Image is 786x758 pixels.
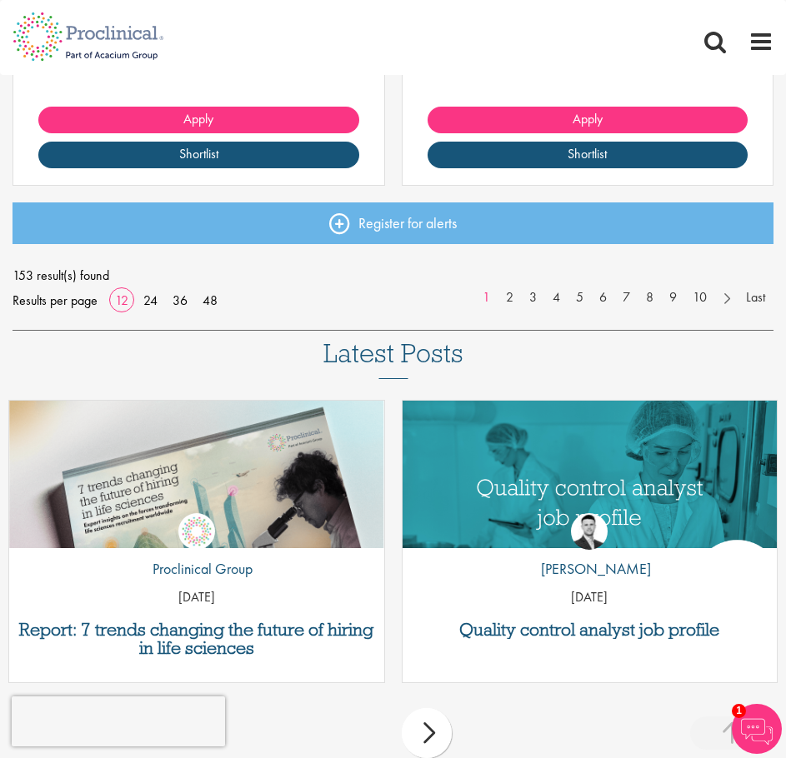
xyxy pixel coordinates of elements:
[403,401,778,548] a: Link to a post
[323,339,463,379] h3: Latest Posts
[403,401,778,596] img: quality control analyst job profile
[732,704,746,718] span: 1
[38,142,359,168] a: Shortlist
[109,292,134,309] a: 12
[573,110,603,127] span: Apply
[183,110,213,127] span: Apply
[18,621,376,657] a: Report: 7 trends changing the future of hiring in life sciences
[732,704,782,754] img: Chatbot
[38,107,359,133] a: Apply
[403,588,778,607] p: [DATE]
[13,263,773,288] span: 153 result(s) found
[411,621,769,639] a: Quality control analyst job profile
[138,292,163,309] a: 24
[528,513,651,588] a: Joshua Godden [PERSON_NAME]
[428,107,748,133] a: Apply
[638,288,662,307] a: 8
[9,588,384,607] p: [DATE]
[571,513,608,550] img: Joshua Godden
[140,558,253,580] p: Proclinical Group
[13,288,98,313] span: Results per page
[528,558,651,580] p: [PERSON_NAME]
[9,401,384,548] a: Link to a post
[498,288,522,307] a: 2
[474,288,498,307] a: 1
[178,513,215,550] img: Proclinical Group
[568,288,592,307] a: 5
[167,292,193,309] a: 36
[402,708,452,758] div: next
[521,288,545,307] a: 3
[197,292,223,309] a: 48
[9,401,384,611] img: Proclinical: Life sciences hiring trends report 2025
[428,142,748,168] a: Shortlist
[614,288,638,307] a: 7
[661,288,685,307] a: 9
[684,288,715,307] a: 10
[544,288,568,307] a: 4
[140,513,253,588] a: Proclinical Group Proclinical Group
[738,288,773,307] a: Last
[591,288,615,307] a: 6
[13,202,773,244] a: Register for alerts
